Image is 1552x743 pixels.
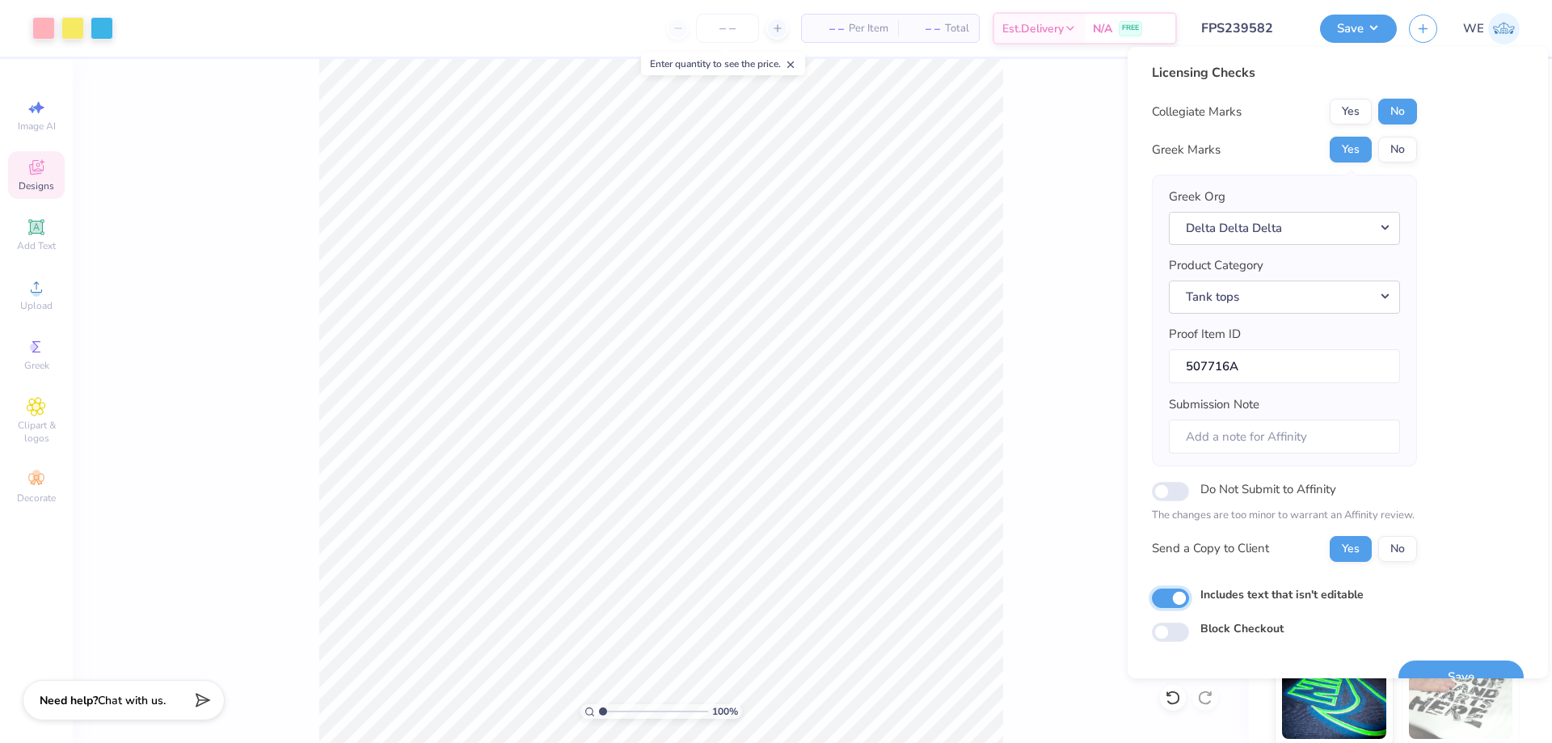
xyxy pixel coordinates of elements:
span: WE [1463,19,1484,38]
input: Untitled Design [1189,12,1308,44]
label: Proof Item ID [1169,325,1241,344]
span: 100 % [712,704,738,719]
button: Save [1398,661,1524,694]
div: Send a Copy to Client [1152,539,1269,558]
span: Greek [24,359,49,372]
button: Yes [1330,99,1372,125]
span: – – [812,20,844,37]
div: Enter quantity to see the price. [641,53,805,75]
label: Product Category [1169,256,1263,275]
span: Designs [19,179,54,192]
input: Add a note for Affinity [1169,420,1400,454]
span: Add Text [17,239,56,252]
label: Includes text that isn't editable [1200,586,1364,603]
img: Werrine Empeynado [1488,13,1520,44]
div: Collegiate Marks [1152,103,1242,121]
strong: Need help? [40,693,98,708]
span: Image AI [18,120,56,133]
button: No [1378,137,1417,163]
button: Tank tops [1169,281,1400,314]
input: – – [696,14,759,43]
img: Glow in the Dark Ink [1282,658,1386,739]
span: N/A [1093,20,1112,37]
span: Upload [20,299,53,312]
button: No [1378,99,1417,125]
button: Yes [1330,137,1372,163]
div: Greek Marks [1152,141,1221,159]
label: Do Not Submit to Affinity [1200,479,1336,500]
button: Save [1320,15,1397,43]
a: WE [1463,13,1520,44]
p: The changes are too minor to warrant an Affinity review. [1152,508,1417,524]
label: Greek Org [1169,188,1225,206]
span: Per Item [849,20,888,37]
label: Submission Note [1169,395,1259,414]
span: Clipart & logos [8,419,65,445]
button: Yes [1330,536,1372,562]
span: Total [945,20,969,37]
span: FREE [1122,23,1139,34]
img: Water based Ink [1409,658,1513,739]
button: No [1378,536,1417,562]
div: Licensing Checks [1152,63,1417,82]
span: Est. Delivery [1002,20,1064,37]
span: Chat with us. [98,693,166,708]
button: Delta Delta Delta [1169,212,1400,245]
label: Block Checkout [1200,620,1284,637]
span: – – [908,20,940,37]
span: Decorate [17,492,56,504]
